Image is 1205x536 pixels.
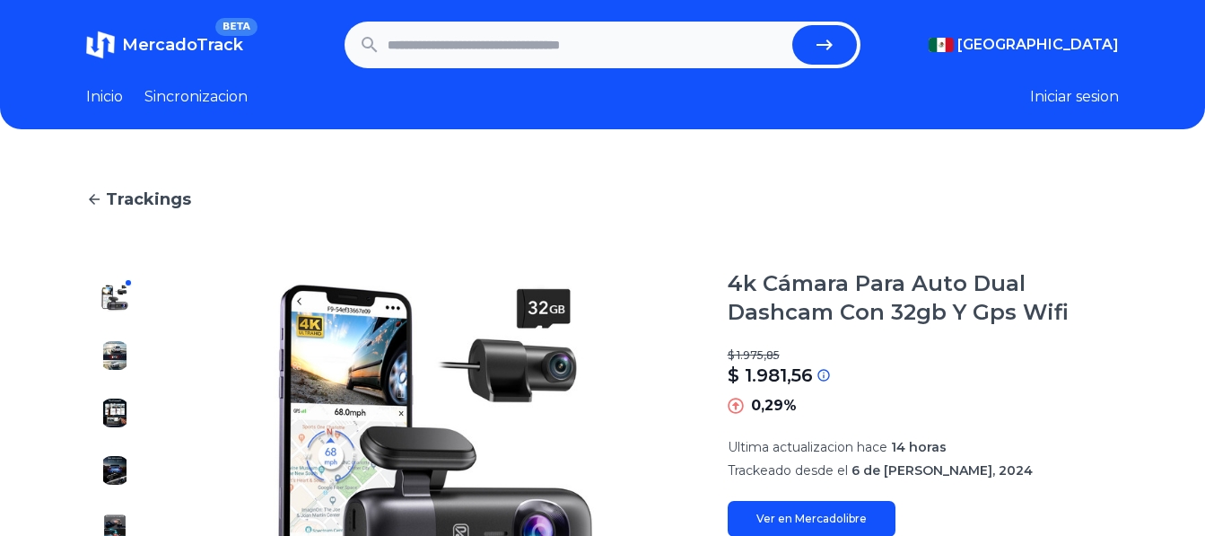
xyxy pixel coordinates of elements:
[144,86,248,108] a: Sincronizacion
[728,363,813,388] p: $ 1.981,56
[86,31,243,59] a: MercadoTrackBETA
[728,348,1119,363] p: $ 1.975,85
[851,462,1033,479] span: 6 de [PERSON_NAME], 2024
[728,462,848,479] span: Trackeado desde el
[957,34,1119,56] span: [GEOGRAPHIC_DATA]
[86,31,115,59] img: MercadoTrack
[891,439,947,455] span: 14 horas
[751,395,797,417] p: 0,29%
[728,439,887,455] span: Ultima actualizacion hace
[122,35,243,55] span: MercadoTrack
[215,18,258,36] span: BETA
[106,187,191,212] span: Trackings
[100,456,129,485] img: 4k Cámara Para Auto Dual Dashcam Con 32gb Y Gps Wifi
[1030,86,1119,108] button: Iniciar sesion
[100,284,129,312] img: 4k Cámara Para Auto Dual Dashcam Con 32gb Y Gps Wifi
[929,38,954,52] img: Mexico
[929,34,1119,56] button: [GEOGRAPHIC_DATA]
[100,341,129,370] img: 4k Cámara Para Auto Dual Dashcam Con 32gb Y Gps Wifi
[86,187,1119,212] a: Trackings
[728,269,1119,327] h1: 4k Cámara Para Auto Dual Dashcam Con 32gb Y Gps Wifi
[100,399,129,427] img: 4k Cámara Para Auto Dual Dashcam Con 32gb Y Gps Wifi
[86,86,123,108] a: Inicio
